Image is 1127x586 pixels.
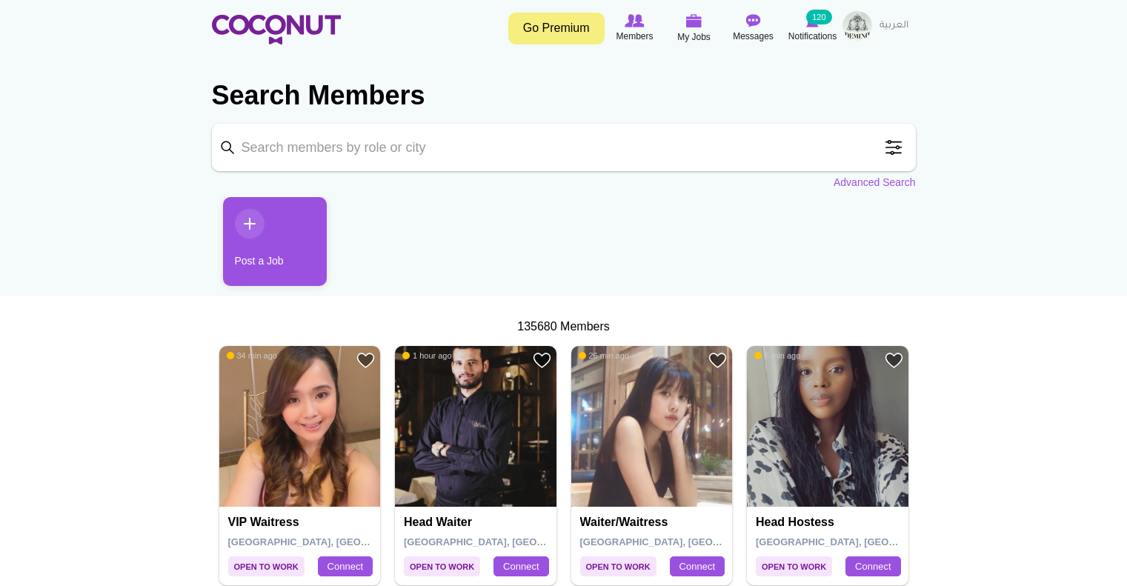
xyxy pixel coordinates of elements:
span: Open to Work [404,556,480,576]
a: Post a Job [223,197,327,286]
img: Notifications [806,14,819,27]
a: Add to Favourites [708,351,727,370]
span: [GEOGRAPHIC_DATA], [GEOGRAPHIC_DATA] [404,536,615,547]
span: [GEOGRAPHIC_DATA], [GEOGRAPHIC_DATA] [756,536,967,547]
span: [GEOGRAPHIC_DATA], [GEOGRAPHIC_DATA] [228,536,439,547]
img: Browse Members [625,14,644,27]
img: Messages [746,14,761,27]
span: 26 min ago [579,350,629,361]
span: 6 min ago [754,350,800,361]
a: Connect [493,556,548,577]
a: Add to Favourites [533,351,551,370]
span: [GEOGRAPHIC_DATA], [GEOGRAPHIC_DATA] [580,536,791,547]
span: Open to Work [756,556,832,576]
small: 120 [806,10,831,24]
a: Messages Messages [724,11,783,45]
img: My Jobs [686,14,702,27]
a: Connect [318,556,373,577]
a: Add to Favourites [356,351,375,370]
a: Browse Members Members [605,11,665,45]
a: العربية [872,11,916,41]
li: 1 / 1 [212,197,316,297]
span: 34 min ago [227,350,277,361]
a: Go Premium [508,13,605,44]
a: Connect [670,556,725,577]
span: Messages [733,29,774,44]
div: 135680 Members [212,319,916,336]
span: Notifications [788,29,837,44]
span: Members [616,29,653,44]
h4: Head Waiter [404,516,551,529]
a: Connect [845,556,900,577]
h4: Waiter/Waitress [580,516,728,529]
img: Home [212,15,341,44]
a: Advanced Search [834,175,916,190]
a: Notifications Notifications 120 [783,11,842,45]
span: Open to Work [228,556,305,576]
span: 1 hour ago [402,350,452,361]
a: Add to Favourites [885,351,903,370]
span: Open to Work [580,556,656,576]
h2: Search Members [212,78,916,113]
input: Search members by role or city [212,124,916,171]
h4: VIP waitress [228,516,376,529]
span: My Jobs [677,30,711,44]
a: My Jobs My Jobs [665,11,724,46]
h4: Head Hostess [756,516,903,529]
